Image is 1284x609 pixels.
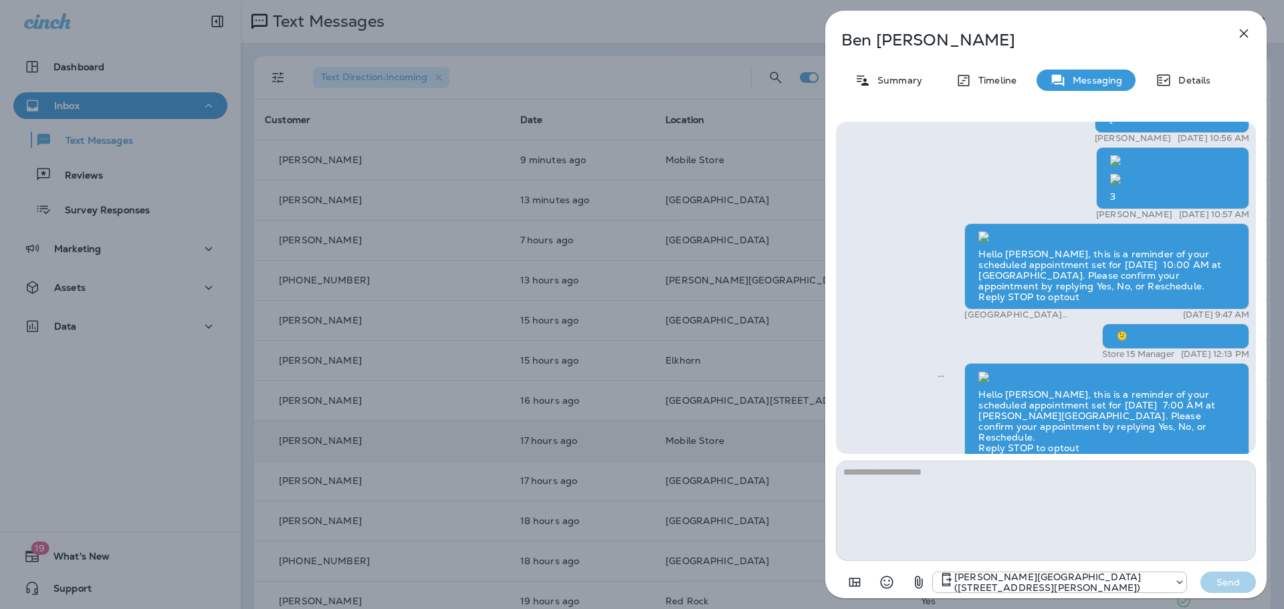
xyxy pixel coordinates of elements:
p: Messaging [1066,75,1122,86]
img: twilio-download [1110,155,1121,166]
p: Store 15 Manager [1102,349,1174,360]
div: 3 [1096,147,1249,209]
p: Ben [PERSON_NAME] [841,31,1206,49]
p: [DATE] 9:47 AM [1183,310,1249,320]
button: Add in a premade template [841,569,868,596]
p: [GEOGRAPHIC_DATA] ([STREET_ADDRESS]) [964,310,1135,320]
div: Hello [PERSON_NAME], this is a reminder of your scheduled appointment set for [DATE] 10:00 AM at ... [964,223,1249,310]
p: [DATE] 10:56 AM [1178,133,1249,144]
img: twilio-download [1110,174,1121,185]
div: +1 (402) 964-1340 [933,572,1186,593]
p: [DATE] 10:57 AM [1179,209,1249,220]
p: Summary [871,75,922,86]
div: Hello [PERSON_NAME], this is a reminder of your scheduled appointment set for [DATE] 7:00 AM at [... [964,363,1249,461]
p: Timeline [972,75,1016,86]
p: [PERSON_NAME] [1095,133,1171,144]
span: Sent [938,369,944,381]
p: [PERSON_NAME][GEOGRAPHIC_DATA] ([STREET_ADDRESS][PERSON_NAME]) [954,572,1168,593]
img: twilio-download [978,231,989,242]
p: [DATE] 12:13 PM [1181,349,1249,360]
button: Select an emoji [873,569,900,596]
div: 🫠 [1102,324,1249,349]
p: Details [1172,75,1210,86]
img: twilio-download [978,372,989,382]
p: [PERSON_NAME] [1096,209,1172,220]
